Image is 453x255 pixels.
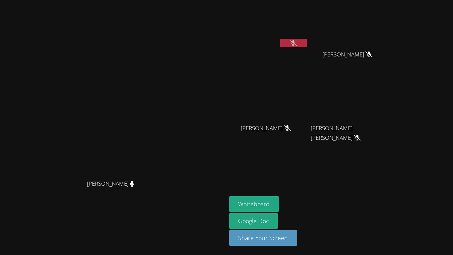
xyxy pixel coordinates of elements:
[241,124,291,133] span: [PERSON_NAME]
[87,179,134,189] span: [PERSON_NAME]
[229,230,297,246] button: Share Your Screen
[229,213,278,229] a: Google Doc
[311,124,384,143] span: [PERSON_NAME] [PERSON_NAME]
[229,196,279,212] button: Whiteboard
[322,50,372,59] span: [PERSON_NAME]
